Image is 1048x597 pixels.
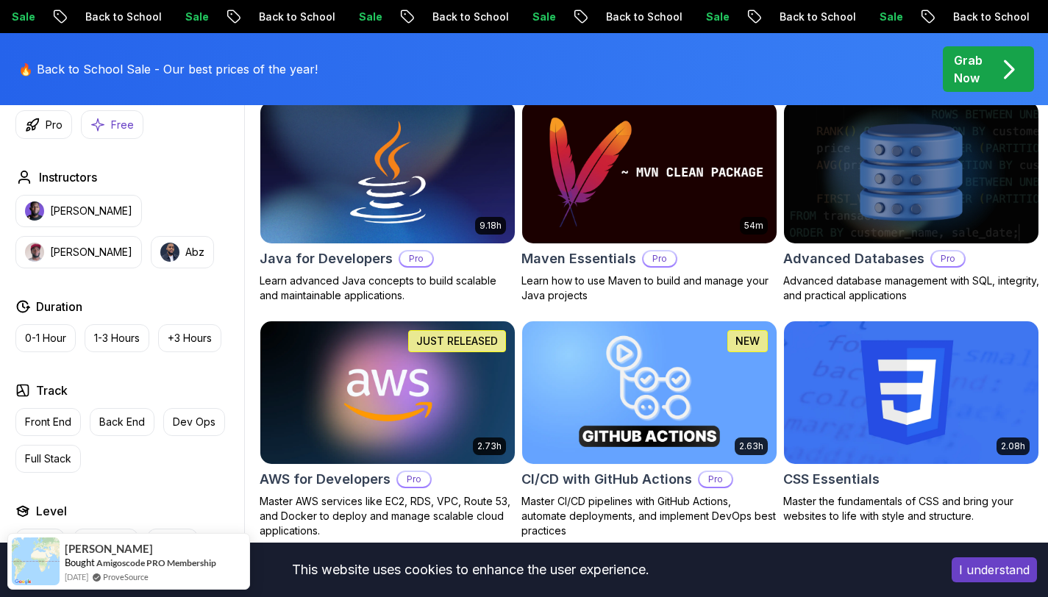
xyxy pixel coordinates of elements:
[784,321,1038,464] img: CSS Essentials card
[25,451,71,466] p: Full Stack
[260,494,516,538] p: Master AWS services like EC2, RDS, VPC, Route 53, and Docker to deploy and manage scalable cloud ...
[260,249,393,269] h2: Java for Developers
[644,251,676,266] p: Pro
[516,10,563,24] p: Sale
[1001,440,1025,452] p: 2.08h
[99,415,145,429] p: Back End
[18,60,318,78] p: 🔥 Back to School Sale - Our best prices of the year!
[50,204,132,218] p: [PERSON_NAME]
[65,557,95,568] span: Bought
[173,415,215,429] p: Dev Ops
[160,243,179,262] img: instructor img
[15,324,76,352] button: 0-1 Hour
[74,529,138,557] button: Mid-level
[260,321,516,538] a: AWS for Developers card2.73hJUST RELEASEDAWS for DevelopersProMaster AWS services like EC2, RDS, ...
[68,10,168,24] p: Back to School
[36,382,68,399] h2: Track
[11,554,930,586] div: This website uses cookies to enhance the user experience.
[15,445,81,473] button: Full Stack
[85,324,149,352] button: 1-3 Hours
[521,249,636,269] h2: Maven Essentials
[96,557,216,569] a: Amigoscode PRO Membership
[25,331,66,346] p: 0-1 Hour
[158,324,221,352] button: +3 Hours
[932,251,964,266] p: Pro
[50,245,132,260] p: [PERSON_NAME]
[168,10,215,24] p: Sale
[25,243,44,262] img: instructor img
[260,469,391,490] h2: AWS for Developers
[936,10,1036,24] p: Back to School
[783,249,924,269] h2: Advanced Databases
[783,101,1039,304] a: Advanced Databases cardAdvanced DatabasesProAdvanced database management with SQL, integrity, and...
[784,101,1038,244] img: Advanced Databases card
[260,101,516,304] a: Java for Developers card9.18hJava for DevelopersProLearn advanced Java concepts to build scalable...
[36,298,82,315] h2: Duration
[151,236,214,268] button: instructor imgAbz
[863,10,910,24] p: Sale
[342,10,389,24] p: Sale
[954,51,983,87] p: Grab Now
[783,494,1039,523] p: Master the fundamentals of CSS and bring your websites to life with style and structure.
[522,321,777,464] img: CI/CD with GitHub Actions card
[416,334,498,348] p: JUST RELEASED
[522,101,777,244] img: Maven Essentials card
[168,331,212,346] p: +3 Hours
[15,110,72,139] button: Pro
[25,415,71,429] p: Front End
[36,502,67,520] h2: Level
[15,236,142,268] button: instructor img[PERSON_NAME]
[147,529,198,557] button: Senior
[416,10,516,24] p: Back to School
[15,408,81,436] button: Front End
[744,220,763,232] p: 54m
[739,440,763,452] p: 2.63h
[735,334,760,348] p: NEW
[260,101,515,244] img: Java for Developers card
[242,10,342,24] p: Back to School
[783,321,1039,523] a: CSS Essentials card2.08hCSS EssentialsMaster the fundamentals of CSS and bring your websites to l...
[163,408,225,436] button: Dev Ops
[12,537,60,585] img: provesource social proof notification image
[521,274,777,303] p: Learn how to use Maven to build and manage your Java projects
[111,118,134,132] p: Free
[398,472,430,487] p: Pro
[81,110,143,139] button: Free
[260,274,516,303] p: Learn advanced Java concepts to build scalable and maintainable applications.
[783,469,880,490] h2: CSS Essentials
[783,274,1039,303] p: Advanced database management with SQL, integrity, and practical applications
[521,321,777,538] a: CI/CD with GitHub Actions card2.63hNEWCI/CD with GitHub ActionsProMaster CI/CD pipelines with Git...
[103,571,149,583] a: ProveSource
[589,10,689,24] p: Back to School
[25,201,44,221] img: instructor img
[90,408,154,436] button: Back End
[65,571,88,583] span: [DATE]
[699,472,732,487] p: Pro
[521,469,692,490] h2: CI/CD with GitHub Actions
[46,118,63,132] p: Pro
[185,245,204,260] p: Abz
[260,321,515,464] img: AWS for Developers card
[521,494,777,538] p: Master CI/CD pipelines with GitHub Actions, automate deployments, and implement DevOps best pract...
[39,168,97,186] h2: Instructors
[65,543,153,555] span: [PERSON_NAME]
[480,220,502,232] p: 9.18h
[94,331,140,346] p: 1-3 Hours
[15,529,65,557] button: Junior
[952,557,1037,582] button: Accept cookies
[477,440,502,452] p: 2.73h
[521,101,777,304] a: Maven Essentials card54mMaven EssentialsProLearn how to use Maven to build and manage your Java p...
[400,251,432,266] p: Pro
[763,10,863,24] p: Back to School
[689,10,736,24] p: Sale
[15,195,142,227] button: instructor img[PERSON_NAME]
